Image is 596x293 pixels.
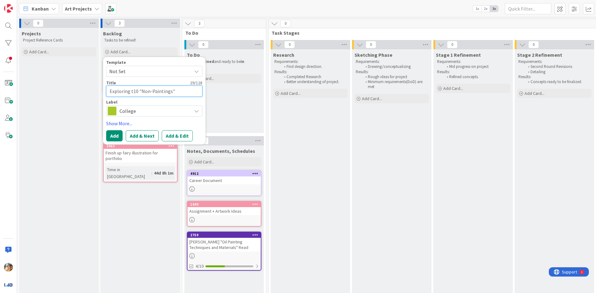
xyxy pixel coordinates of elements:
span: Stage 1 Refinement [436,52,481,58]
span: 3x [490,6,498,12]
input: Quick Filter... [505,3,551,14]
p: Tasks to be refined! [104,38,176,43]
button: Add & Next [126,130,159,141]
li: Rough ideas for project [362,74,428,79]
div: 29 / 128 [118,80,202,86]
span: To Do [185,30,258,36]
div: 3963 [104,143,177,149]
label: Title [106,80,116,86]
span: Notes, Documents, Schedules [187,148,255,154]
span: 0 [198,41,209,48]
img: Visit kanbanzone.com [4,4,13,13]
p: Project Reference Cards [23,38,95,43]
div: Career Document [187,176,261,184]
div: 2759 [190,233,261,237]
p: Card is and ready to be [188,59,260,69]
span: Add Card... [443,86,463,91]
span: Stage 2 Refinement [517,52,562,58]
div: 2759 [187,232,261,238]
span: Add Card... [281,91,300,96]
li: Detailing [525,69,591,74]
span: 0 [280,20,291,27]
div: 4912 [187,171,261,176]
p: Results: [274,69,346,74]
span: Add Card... [194,159,214,165]
div: [PERSON_NAME] "Oil Painting Techniques and Materials" Read [187,238,261,251]
span: Not Set [109,67,187,75]
li: Find design direction. [281,64,347,69]
p: Requirements: [518,59,590,64]
span: College [120,107,188,115]
span: 1x [473,6,481,12]
p: Results: [437,69,509,74]
div: 4912Career Document [187,171,261,184]
span: 0 [447,41,458,48]
li: Mid progress on project [443,64,509,69]
li: Refined concepts. [443,74,509,79]
span: Research [273,52,294,58]
span: 2x [481,6,490,12]
div: 44d 8h 1m [152,170,175,176]
li: Completed Research [281,74,347,79]
b: Art Projects [65,6,92,12]
div: 1640 [190,202,261,206]
p: Requirements: [356,59,428,64]
div: 1 [32,2,34,7]
img: avatar [4,280,13,289]
li: Better understanding of project. [281,79,347,84]
a: Show More... [106,120,202,127]
div: Time in [GEOGRAPHIC_DATA] [106,166,151,180]
span: Add Card... [525,91,544,96]
img: JF [4,263,13,272]
span: 4/10 [196,263,204,269]
div: 1640Assignment + Artwork Ideas [187,202,261,215]
strong: refined [200,59,214,64]
li: Minimum requirements(DoD) are met [362,79,428,90]
span: Support [13,1,28,8]
p: Results: [356,69,428,74]
button: Add [106,130,123,141]
span: Add Card... [29,49,49,55]
li: Drawing/conceptualizing [362,64,428,69]
span: Add Card... [111,49,130,55]
div: 2759[PERSON_NAME] "Oil Painting Techniques and Materials" Read [187,232,261,251]
span: 0 [366,41,376,48]
span: Template [106,60,126,64]
span: Add Card... [362,96,382,101]
div: 3963Finish up fairy illustration for portfolio [104,143,177,162]
span: Kanban [32,5,49,12]
button: Add & Edit [162,130,193,141]
span: To Do [187,52,200,58]
span: Label [106,100,117,104]
textarea: Exploring t10 "Non-Paintings" [106,86,202,97]
p: Results: [518,74,590,79]
div: 1640 [187,202,261,207]
span: 3 [194,20,205,27]
li: Concepts ready to be finalized. [525,79,591,84]
span: 0 [528,41,539,48]
div: Finish up fairy illustration for portfolio [104,149,177,162]
span: 0 [284,41,295,48]
div: 3963 [106,144,177,148]
span: Projects [22,30,41,37]
span: 0 [33,20,43,27]
div: Assignment + Artwork Ideas [187,207,261,215]
div: 4912 [190,171,261,176]
p: Requirements: [437,59,509,64]
span: Backlog [103,30,122,37]
span: 3 [114,20,125,27]
li: Second Round Revisions [525,64,591,69]
p: Requirements: [274,59,346,64]
span: Sketching Phase [354,52,392,58]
